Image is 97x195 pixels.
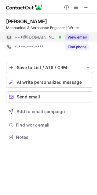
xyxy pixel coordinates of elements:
div: Save to List / ATS / CRM [17,65,83,70]
button: Reveal Button [65,44,89,50]
span: Add to email campaign [16,109,65,114]
img: ContactOut v5.3.10 [6,4,43,11]
button: Send email [6,91,93,102]
div: [PERSON_NAME] [6,18,47,24]
span: AI write personalized message [17,80,82,85]
button: Find work email [6,121,93,129]
button: save-profile-one-click [6,62,93,73]
span: Find work email [16,122,91,128]
div: Mechanical & Aerospace Engineer | Writer [6,25,93,31]
span: ***@[DOMAIN_NAME] [15,35,57,40]
button: Notes [6,133,93,142]
button: Reveal Button [65,34,89,40]
span: Send email [17,94,40,99]
span: Notes [16,134,91,140]
button: Add to email campaign [6,106,93,117]
button: AI write personalized message [6,77,93,88]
